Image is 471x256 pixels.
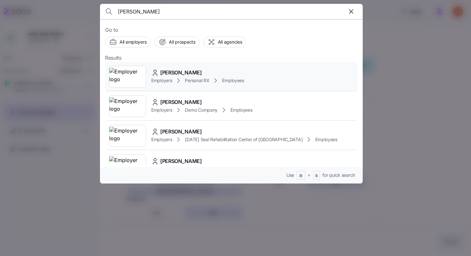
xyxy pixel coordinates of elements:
[109,68,146,86] img: Employer logo
[322,172,355,178] span: for quick search
[222,77,244,84] span: Employees
[286,172,294,178] span: Use
[169,39,195,45] span: All prospects
[109,156,146,174] img: Employer logo
[185,107,218,113] span: Demo Company
[230,107,252,113] span: Employees
[308,172,310,178] span: +
[105,26,358,34] span: Go to
[120,39,146,45] span: All employers
[154,37,199,47] button: All prospects
[160,157,202,165] span: [PERSON_NAME]
[151,136,172,143] span: Employers
[105,37,151,47] button: All employers
[218,39,242,45] span: All agencies
[299,173,303,179] span: ⌘
[160,69,202,77] span: [PERSON_NAME]
[203,37,246,47] button: All agencies
[160,98,202,106] span: [PERSON_NAME]
[151,77,172,84] span: Employers
[109,97,146,115] img: Employer logo
[105,54,121,62] span: Results
[160,128,202,136] span: [PERSON_NAME]
[315,136,337,143] span: Employees
[109,127,146,145] img: Employer logo
[315,173,318,179] span: B
[185,136,302,143] span: [DATE] Seal Rehabilitation Center of [GEOGRAPHIC_DATA]
[151,107,172,113] span: Employers
[185,77,209,84] span: Personal RX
